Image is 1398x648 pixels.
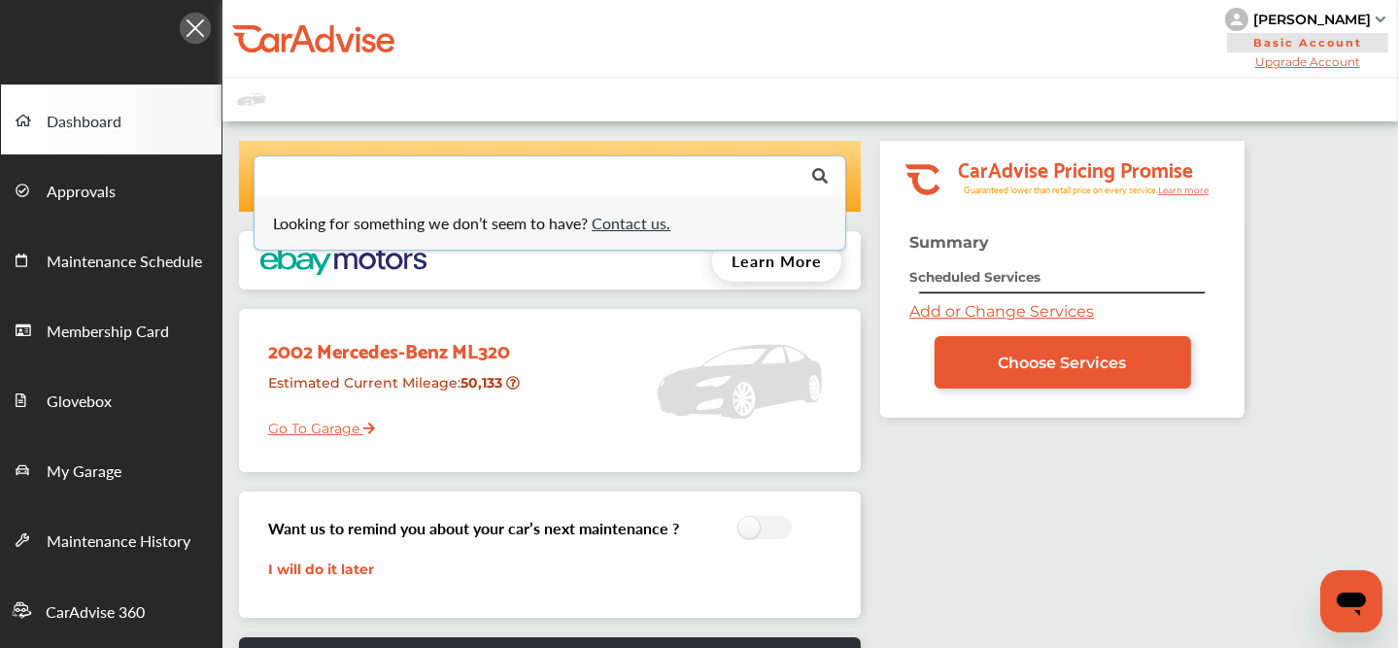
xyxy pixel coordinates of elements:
a: Approvals [1,154,222,224]
span: Membership Card [47,320,169,345]
tspan: Learn more [1158,185,1210,195]
img: sCxJUJ+qAmfqhQGDUl18vwLg4ZYJ6CxN7XmbOMBAAAAAElFTkSuQmCC [1376,17,1385,22]
div: Estimated Current Mileage : [254,366,538,416]
div: [PERSON_NAME] [1253,11,1371,28]
strong: Summary [909,233,989,252]
a: Membership Card [1,294,222,364]
span: Upgrade Account [1225,54,1390,69]
a: I will do it later [268,561,374,578]
iframe: Button to launch messaging window [1320,570,1382,632]
img: placeholder_car.5a1ece94.svg [657,319,822,445]
span: Basic Account [1227,33,1388,52]
h3: Want us to remind you about your car’s next maintenance ? [268,517,679,539]
span: My Garage [47,460,121,485]
img: Icon.5fd9dcc7.svg [180,13,211,44]
a: My Garage [1,434,222,504]
span: Maintenance Schedule [47,250,202,275]
span: Choose Services [999,354,1127,372]
a: Maintenance History [1,504,222,574]
a: Dashboard [1,85,222,154]
strong: 50,133 [460,374,506,392]
span: Glovebox [47,390,112,415]
span: CarAdvise 360 [46,600,145,626]
a: Add or Change Services [909,302,1094,321]
span: Maintenance History [47,529,190,555]
strong: Scheduled Services [909,269,1040,285]
span: Learn More [732,250,822,272]
span: Dashboard [47,110,121,135]
img: placeholder_car.fcab19be.svg [237,87,266,112]
a: Go To Garage [254,405,375,442]
div: Looking for something we don’t seem to have? [257,216,842,231]
span: Approvals [47,180,116,205]
a: Glovebox [1,364,222,434]
a: Choose Services [935,336,1191,389]
tspan: Guaranteed lower than retail price on every service. [964,184,1158,196]
a: Maintenance Schedule [1,224,222,294]
img: knH8PDtVvWoAbQRylUukY18CTiRevjo20fAtgn5MLBQj4uumYvk2MzTtcAIzfGAtb1XOLVMAvhLuqoNAbL4reqehy0jehNKdM... [1225,8,1248,31]
span: Contact us. [592,212,670,234]
tspan: CarAdvise Pricing Promise [958,151,1193,186]
div: 2002 Mercedes-Benz ML320 [254,319,538,366]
